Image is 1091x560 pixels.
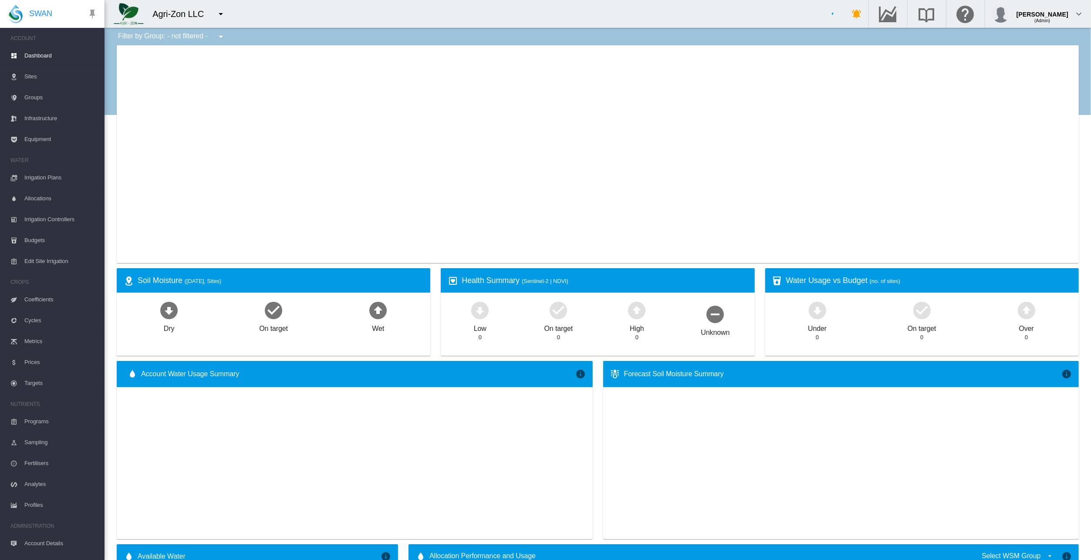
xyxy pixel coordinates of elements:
[912,300,932,320] md-icon: icon-checkbox-marked-circle
[127,369,138,379] md-icon: icon-water
[908,320,936,334] div: On target
[24,310,98,331] span: Cycles
[1061,369,1072,379] md-icon: icon-information
[111,28,232,45] div: Filter by Group: - not filtered -
[24,87,98,108] span: Groups
[624,369,1062,379] div: Forecast Soil Moisture Summary
[816,334,819,341] div: 0
[575,369,586,379] md-icon: icon-information
[24,188,98,209] span: Allocations
[87,9,98,19] md-icon: icon-pin
[10,519,98,533] span: ADMINISTRATION
[1025,334,1028,341] div: 0
[1074,9,1084,19] md-icon: icon-chevron-down
[216,9,226,19] md-icon: icon-menu-down
[610,369,621,379] md-icon: icon-thermometer-lines
[263,300,284,320] md-icon: icon-checkbox-marked-circle
[1034,18,1050,23] span: (Admin)
[462,275,747,286] div: Health Summary
[29,8,52,19] span: SWAN
[24,453,98,474] span: Fertilisers
[24,411,98,432] span: Programs
[124,276,134,286] md-icon: icon-map-marker-radius
[114,3,144,25] img: 7FicoSLW9yRjj7F2+0uvjPufP+ga39vogPu+G1+wvBtcm3fNv859aGr42DJ5pXiEAAAAAAAAAAAAAAAAAAAAAAAAAAAAAAAAA...
[474,320,486,334] div: Low
[626,300,647,320] md-icon: icon-arrow-up-bold-circle
[152,8,212,20] div: Agri-Zon LLC
[141,369,575,379] span: Account Water Usage Summary
[852,9,862,19] md-icon: icon-bell-ring
[24,331,98,352] span: Metrics
[1016,300,1037,320] md-icon: icon-arrow-up-bold-circle
[10,275,98,289] span: CROPS
[479,334,482,341] div: 0
[1017,7,1068,15] div: [PERSON_NAME]
[557,334,560,341] div: 0
[212,5,230,23] button: icon-menu-down
[807,300,828,320] md-icon: icon-arrow-down-bold-circle
[701,324,730,337] div: Unknown
[9,5,23,23] img: SWAN-Landscape-Logo-Colour-drop.png
[24,251,98,272] span: Edit Site Irrigation
[372,320,384,334] div: Wet
[24,129,98,150] span: Equipment
[24,289,98,310] span: Coefficients
[24,108,98,129] span: Infrastructure
[24,474,98,495] span: Analytes
[955,9,976,19] md-icon: Click here for help
[24,432,98,453] span: Sampling
[772,276,783,286] md-icon: icon-cup-water
[548,300,569,320] md-icon: icon-checkbox-marked-circle
[470,300,490,320] md-icon: icon-arrow-down-bold-circle
[24,373,98,394] span: Targets
[10,397,98,411] span: NUTRIENTS
[808,320,827,334] div: Under
[138,275,423,286] div: Soil Moisture
[786,275,1072,286] div: Water Usage vs Budget
[24,209,98,230] span: Irrigation Controllers
[878,9,898,19] md-icon: Go to the Data Hub
[216,31,226,42] md-icon: icon-menu-down
[522,278,568,284] span: (Sentinel-2 | NDVI)
[185,278,221,284] span: ([DATE], Sites)
[1019,320,1034,334] div: Over
[635,334,638,341] div: 0
[24,230,98,251] span: Budgets
[630,320,644,334] div: High
[24,533,98,554] span: Account Details
[24,167,98,188] span: Irrigation Plans
[24,45,98,66] span: Dashboard
[544,320,573,334] div: On target
[448,276,458,286] md-icon: icon-heart-box-outline
[24,495,98,516] span: Profiles
[368,300,388,320] md-icon: icon-arrow-up-bold-circle
[24,66,98,87] span: Sites
[10,31,98,45] span: ACCOUNT
[10,153,98,167] span: WATER
[259,320,288,334] div: On target
[705,304,726,324] md-icon: icon-minus-circle
[212,28,230,45] button: icon-menu-down
[916,9,937,19] md-icon: Search the knowledge base
[870,278,900,284] span: (no. of sites)
[159,300,179,320] md-icon: icon-arrow-down-bold-circle
[848,5,866,23] button: icon-bell-ring
[920,334,923,341] div: 0
[164,320,175,334] div: Dry
[24,352,98,373] span: Prices
[992,5,1010,23] img: profile.jpg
